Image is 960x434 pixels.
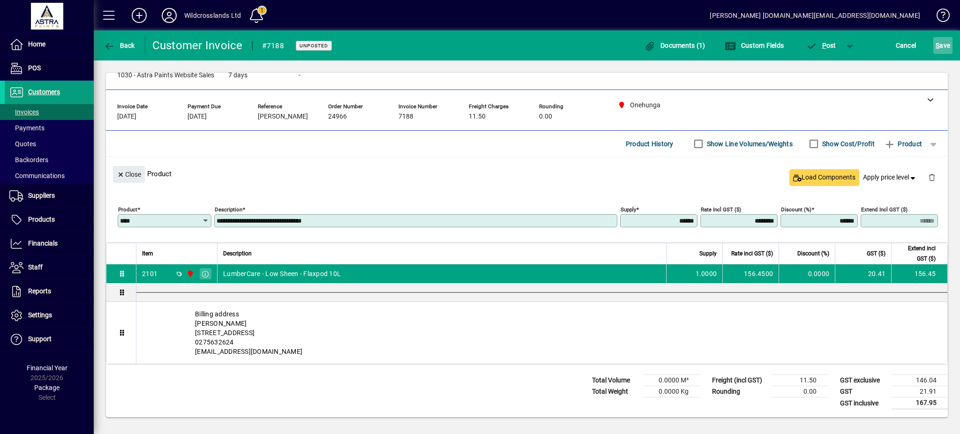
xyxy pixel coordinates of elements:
[5,232,94,255] a: Financials
[106,157,948,191] div: Product
[806,42,836,49] span: ost
[622,135,677,152] button: Product History
[117,167,141,182] span: Close
[539,113,552,120] span: 0.00
[933,37,952,54] button: Save
[28,64,41,72] span: POS
[28,263,43,271] span: Staff
[644,375,700,386] td: 0.0000 M³
[124,7,154,24] button: Add
[772,386,828,397] td: 0.00
[867,248,885,259] span: GST ($)
[104,42,135,49] span: Back
[859,169,921,186] button: Apply price level
[5,104,94,120] a: Invoices
[28,239,58,247] span: Financials
[644,386,700,397] td: 0.0000 Kg
[299,72,300,79] span: -
[5,57,94,80] a: POS
[154,7,184,24] button: Profile
[892,386,948,397] td: 21.91
[142,269,157,278] div: 2101
[111,170,147,178] app-page-header-button: Close
[5,33,94,56] a: Home
[142,248,153,259] span: Item
[5,256,94,279] a: Staff
[5,328,94,351] a: Support
[9,124,45,132] span: Payments
[822,42,826,49] span: P
[789,169,859,186] button: Load Components
[772,375,828,386] td: 11.50
[728,269,773,278] div: 156.4500
[27,364,67,372] span: Financial Year
[936,38,950,53] span: ave
[136,302,947,364] div: Billing address [PERSON_NAME] [STREET_ADDRESS] 0275632624 [EMAIL_ADDRESS][DOMAIN_NAME]
[696,269,717,278] span: 1.0000
[779,264,835,283] td: 0.0000
[118,206,137,213] mat-label: Product
[184,8,241,23] div: Wildcrosslands Ltd
[801,37,841,54] button: Post
[731,248,773,259] span: Rate incl GST ($)
[891,264,947,283] td: 156.45
[707,375,772,386] td: Freight (incl GST)
[707,386,772,397] td: Rounding
[94,37,145,54] app-page-header-button: Back
[930,2,948,32] a: Knowledge Base
[5,152,94,168] a: Backorders
[113,166,145,183] button: Close
[893,37,919,54] button: Cancel
[5,280,94,303] a: Reports
[9,172,65,180] span: Communications
[215,206,242,213] mat-label: Description
[101,37,137,54] button: Back
[921,166,943,188] button: Delete
[34,384,60,391] span: Package
[117,113,136,120] span: [DATE]
[835,386,892,397] td: GST
[28,335,52,343] span: Support
[9,140,36,148] span: Quotes
[722,37,786,54] button: Custom Fields
[936,42,939,49] span: S
[187,113,207,120] span: [DATE]
[398,113,413,120] span: 7188
[469,113,486,120] span: 11.50
[820,139,875,149] label: Show Cost/Profit
[223,269,341,278] span: LumberCare - Low Sheen - Flaxpod 10L
[621,206,636,213] mat-label: Supply
[587,386,644,397] td: Total Weight
[223,248,252,259] span: Description
[328,113,347,120] span: 24966
[5,184,94,208] a: Suppliers
[5,168,94,184] a: Communications
[884,136,922,151] span: Product
[892,397,948,409] td: 167.95
[879,135,927,152] button: Product
[152,38,243,53] div: Customer Invoice
[117,72,214,79] span: 1030 - Astra Paints Website Sales
[642,37,708,54] button: Documents (1)
[863,172,917,182] span: Apply price level
[861,206,907,213] mat-label: Extend incl GST ($)
[645,42,705,49] span: Documents (1)
[262,38,284,53] div: #7188
[835,264,891,283] td: 20.41
[28,192,55,199] span: Suppliers
[797,248,829,259] span: Discount (%)
[5,136,94,152] a: Quotes
[28,287,51,295] span: Reports
[921,173,943,181] app-page-header-button: Delete
[28,311,52,319] span: Settings
[896,38,916,53] span: Cancel
[701,206,741,213] mat-label: Rate incl GST ($)
[710,8,920,23] div: [PERSON_NAME] [DOMAIN_NAME][EMAIL_ADDRESS][DOMAIN_NAME]
[835,397,892,409] td: GST inclusive
[725,42,784,49] span: Custom Fields
[184,269,195,279] span: Onehunga
[300,43,328,49] span: Unposted
[5,208,94,232] a: Products
[258,113,308,120] span: [PERSON_NAME]
[28,88,60,96] span: Customers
